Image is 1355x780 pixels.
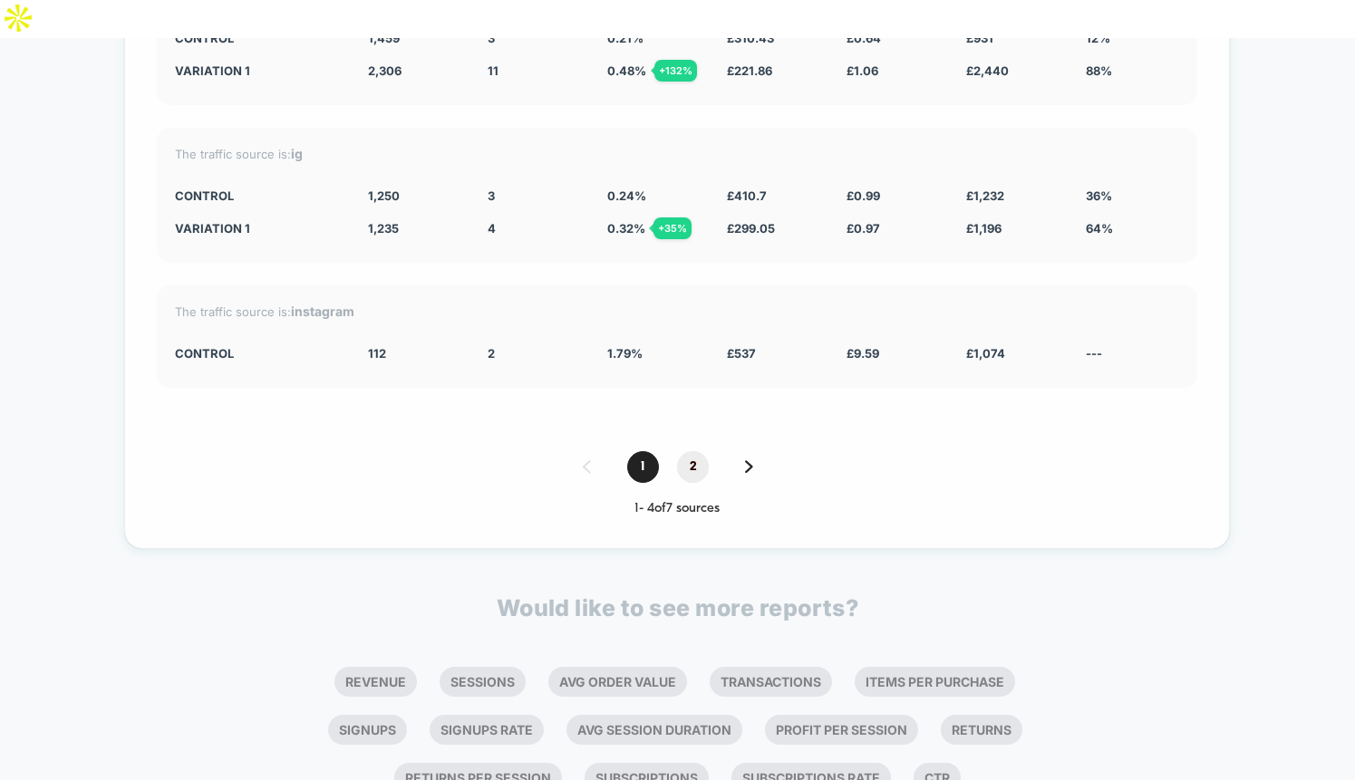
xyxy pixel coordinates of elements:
[654,60,697,82] div: + 132 %
[966,31,993,45] span: £ 931
[440,667,526,697] li: Sessions
[175,31,342,45] div: CONTROL
[488,31,495,45] span: 3
[368,221,399,236] span: 1,235
[966,63,1009,78] span: £ 2,440
[607,31,644,45] span: 0.21 %
[488,221,496,236] span: 4
[765,715,918,745] li: Profit Per Session
[1086,346,1178,361] div: ---
[727,221,775,236] span: £ 299.05
[847,346,879,361] span: £ 9.59
[727,31,774,45] span: £ 310.43
[175,188,342,203] div: CONTROL
[175,221,342,236] div: Variation 1
[607,221,645,236] span: 0.32 %
[368,31,400,45] span: 1,459
[607,346,643,361] span: 1.79 %
[727,346,756,361] span: £ 537
[497,594,859,621] p: Would like to see more reports?
[727,188,767,203] span: £ 410.7
[334,667,417,697] li: Revenue
[1086,221,1178,236] div: 64%
[548,667,687,697] li: Avg Order Value
[727,63,772,78] span: £ 221.86
[627,451,659,483] span: 1
[966,188,1004,203] span: £ 1,232
[847,221,880,236] span: £ 0.97
[1086,31,1178,45] div: 12%
[430,715,544,745] li: Signups Rate
[488,346,495,361] span: 2
[653,217,692,239] div: + 35 %
[328,715,407,745] li: Signups
[175,346,342,361] div: CONTROL
[175,303,1179,319] div: The traffic source is:
[157,501,1197,516] div: 1 - 4 of 7 sources
[488,63,498,78] span: 11
[175,63,342,78] div: Variation 1
[966,221,1002,236] span: £ 1,196
[607,63,646,78] span: 0.48 %
[607,188,646,203] span: 0.24 %
[368,63,402,78] span: 2,306
[291,146,303,161] strong: ig
[847,31,881,45] span: £ 0.64
[368,188,400,203] span: 1,250
[677,451,709,483] span: 2
[966,346,1005,361] span: £ 1,074
[566,715,742,745] li: Avg Session Duration
[291,303,354,319] strong: instagram
[488,188,495,203] span: 3
[855,667,1015,697] li: Items Per Purchase
[1086,188,1178,203] div: 36%
[847,188,880,203] span: £ 0.99
[175,146,1179,161] div: The traffic source is:
[847,63,878,78] span: £ 1.06
[368,346,386,361] span: 112
[941,715,1022,745] li: Returns
[710,667,832,697] li: Transactions
[1086,63,1178,78] div: 88%
[745,460,753,473] img: pagination forward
